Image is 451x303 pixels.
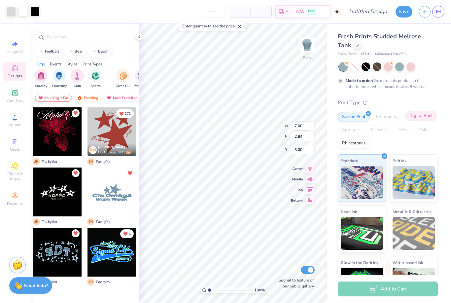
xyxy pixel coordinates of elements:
[395,125,413,135] div: Vinyl
[233,8,246,15] span: – –
[55,72,63,80] img: Fraternity Image
[52,69,67,89] div: filter for Fraternity
[361,52,372,57] span: # FP49
[52,84,67,89] span: Fraternity
[89,146,97,154] div: RM
[37,72,45,80] img: Sorority Image
[254,8,267,15] span: – –
[67,61,78,67] div: Styles
[10,147,20,152] span: Greek
[71,69,84,89] button: filter button
[87,278,94,285] span: J H
[338,32,421,49] span: Fresh Prints Studded Melrose Tank
[125,112,131,115] span: 272
[87,158,94,165] span: J H
[393,157,406,164] span: Puff Ink
[68,50,73,54] img: trend_line.gif
[393,217,435,250] img: Metallic & Glitter Ink
[52,69,67,89] button: filter button
[338,138,370,148] div: Rhinestones
[83,61,102,67] div: Print Types
[64,47,86,57] button: bear
[393,268,435,301] img: Water based Ink
[38,50,44,54] img: trend_line.gif
[120,229,134,238] button: Unlike
[90,84,101,89] span: Sports
[8,122,21,128] span: Upload
[341,208,357,215] span: Neon Ink
[96,219,112,224] span: Fav by You
[405,111,437,121] div: Digital Print
[89,69,102,89] div: filter for Sports
[96,280,112,284] span: Fav by You
[36,61,45,67] div: Orgs
[366,125,393,135] div: Transfers
[341,268,383,301] img: Glow in the Dark Ink
[50,61,62,67] div: Events
[74,84,81,89] span: Club
[89,69,102,89] button: filter button
[92,72,99,80] img: Sports Image
[291,198,303,203] span: Bottom
[34,69,48,89] button: filter button
[116,109,134,118] button: Unlike
[341,217,383,250] img: Neon Ink
[179,21,246,31] div: Enter quantity to see the price.
[8,73,22,79] span: Designs
[341,259,378,266] span: Glow in the Dark Ink
[96,159,112,164] span: Fav by You
[415,125,431,135] div: Foil
[34,69,48,89] div: filter for Sorority
[7,201,23,206] span: Decorate
[33,158,40,165] span: J H
[341,157,358,164] span: Standard
[138,72,145,80] img: Parent's Weekend Image
[98,150,134,155] span: Chi Omega, [GEOGRAPHIC_DATA]
[77,95,82,100] img: trending.gif
[88,47,112,57] button: beach
[129,232,131,236] span: 6
[296,8,304,15] span: N/A
[116,84,131,89] span: Game Day
[42,219,57,224] span: Fav by You
[24,283,48,289] strong: Need help?
[275,277,315,289] label: Submit to feature on our public gallery.
[393,208,432,215] span: Metallic & Glitter Ink
[91,50,97,54] img: trend_line.gif
[346,78,427,90] div: We make this product in this color to order, which means it takes 8 weeks.
[35,94,72,102] div: Your Org's Fav
[393,166,435,199] img: Puff Ink
[344,5,392,18] input: Untitled Design
[338,125,364,135] div: Applique
[120,72,127,80] img: Game Day Image
[42,159,57,164] span: Fav by You
[106,95,112,100] img: most_fav.gif
[346,78,373,83] strong: Made to order:
[432,6,444,18] a: JH
[71,69,84,89] div: filter for Club
[38,95,43,100] img: most_fav.gif
[303,55,311,61] div: Back
[291,177,303,182] span: Middle
[74,94,101,102] div: Trending
[396,6,412,18] button: Save
[375,52,408,57] span: Minimum Order: 50 +
[341,166,383,199] img: Standard
[45,50,59,53] div: football
[435,8,441,16] span: JH
[35,47,62,57] button: football
[7,98,23,103] span: Add Text
[254,287,265,293] span: 100 %
[75,50,83,53] div: bear
[46,34,130,40] input: Try "Alpha"
[98,145,125,150] span: [PERSON_NAME]
[134,69,149,89] div: filter for Parent's Weekend
[72,109,80,117] button: Unlike
[3,171,26,182] span: Clipart & logos
[308,9,315,14] span: FREE
[300,38,314,52] img: Back
[393,259,423,266] span: Water based Ink
[74,72,81,80] img: Club Image
[200,6,225,18] input: – –
[7,49,23,54] span: Image AI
